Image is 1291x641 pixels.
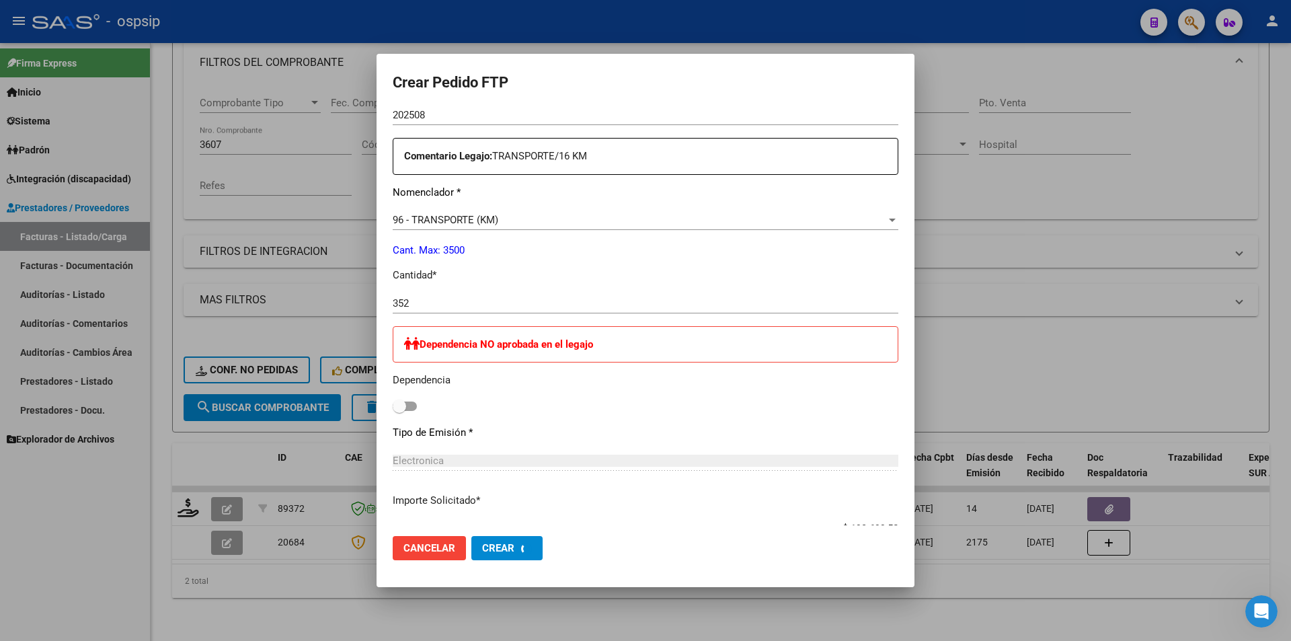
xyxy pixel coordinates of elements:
[393,455,444,467] span: Electronica
[420,338,593,350] strong: Dependencia NO aprobada en el legajo
[393,185,898,200] p: Nomenclador *
[393,373,898,388] p: Dependencia
[1245,595,1278,628] iframe: Intercom live chat
[393,70,898,96] h2: Crear Pedido FTP
[393,493,898,508] p: Importe Solicitado
[393,425,898,441] p: Tipo de Emisión *
[482,542,514,554] span: Crear
[393,268,898,283] p: Cantidad
[471,536,543,560] button: Crear
[404,150,492,162] strong: Comentario Legajo:
[393,243,898,258] p: Cant. Max: 3500
[404,149,898,164] p: TRANSPORTE/16 KM
[393,536,466,560] button: Cancelar
[403,542,455,554] span: Cancelar
[393,214,498,226] span: 96 - TRANSPORTE (KM)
